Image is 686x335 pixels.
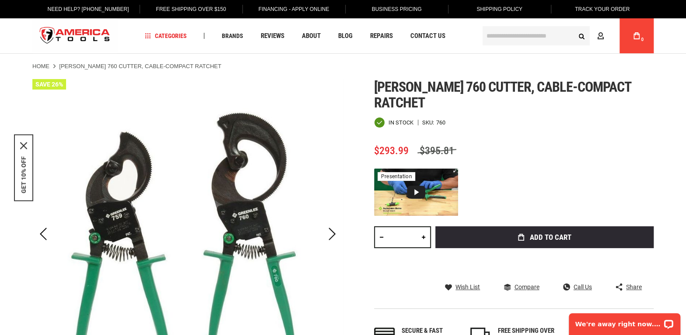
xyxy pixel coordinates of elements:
[302,33,321,39] span: About
[514,284,539,290] span: Compare
[530,234,571,241] span: Add to Cart
[218,30,247,42] a: Brands
[20,142,27,149] svg: close icon
[374,117,413,128] div: Availability
[455,284,480,290] span: Wish List
[504,283,539,291] a: Compare
[370,33,393,39] span: Repairs
[445,283,480,291] a: Wish List
[59,63,221,69] strong: [PERSON_NAME] 760 Cutter, Cable-Compact Ratchet
[434,251,655,276] iframe: Secure express checkout frame
[573,28,590,44] button: Search
[563,307,686,335] iframe: LiveChat chat widget
[476,6,522,12] span: Shipping Policy
[141,30,191,42] a: Categories
[626,284,642,290] span: Share
[32,20,117,52] img: America Tools
[436,120,445,125] div: 760
[222,33,243,39] span: Brands
[20,142,27,149] button: Close
[628,18,645,53] a: 0
[417,145,456,157] span: $395.81
[257,30,288,42] a: Reviews
[574,284,592,290] span: Call Us
[366,30,397,42] a: Repairs
[563,283,592,291] a: Call Us
[374,79,631,111] span: [PERSON_NAME] 760 cutter, cable-compact ratchet
[435,226,654,248] button: Add to Cart
[422,120,436,125] strong: SKU
[374,145,409,157] span: $293.99
[32,62,49,70] a: Home
[145,33,187,39] span: Categories
[298,30,325,42] a: About
[334,30,357,42] a: Blog
[32,20,117,52] a: store logo
[388,120,413,125] span: In stock
[261,33,284,39] span: Reviews
[406,30,449,42] a: Contact Us
[338,33,353,39] span: Blog
[410,33,445,39] span: Contact Us
[20,156,27,193] button: GET 10% OFF
[641,37,644,42] span: 0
